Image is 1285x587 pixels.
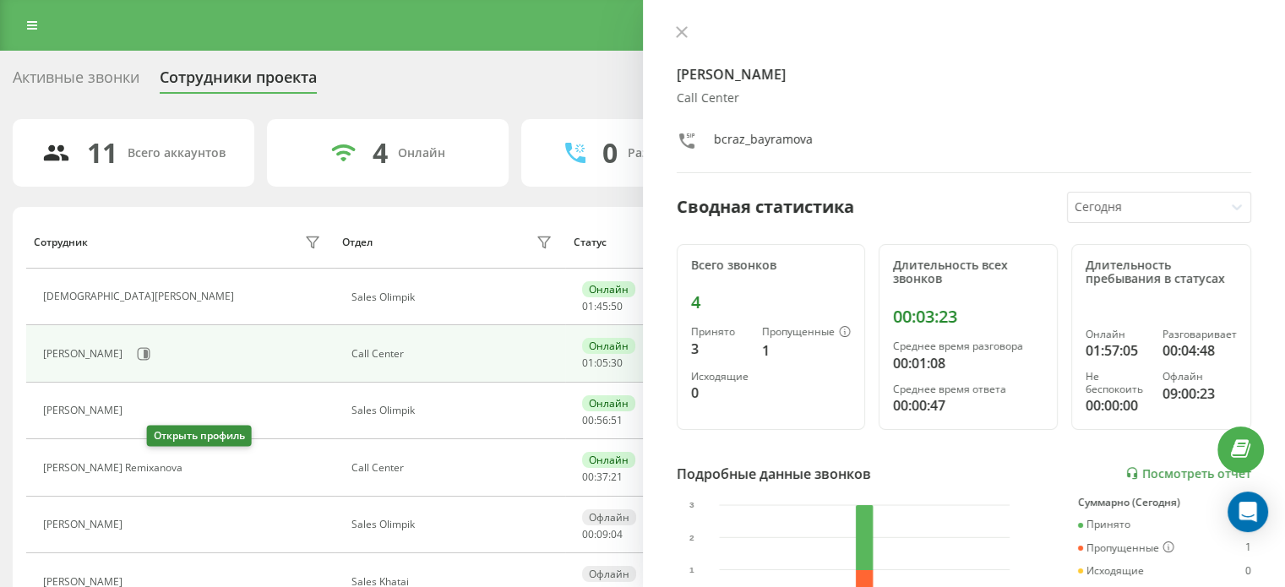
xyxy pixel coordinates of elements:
[596,413,608,427] span: 56
[689,565,694,574] text: 1
[34,236,88,248] div: Сотрудник
[582,301,623,313] div: : :
[893,353,1044,373] div: 00:01:08
[582,509,636,525] div: Офлайн
[893,395,1044,416] div: 00:00:47
[893,258,1044,287] div: Длительность всех звонков
[762,340,851,361] div: 1
[893,307,1044,327] div: 00:03:23
[611,356,623,370] span: 30
[351,405,557,416] div: Sales Olimpik
[1245,565,1251,577] div: 0
[1162,383,1237,404] div: 09:00:23
[1078,541,1174,555] div: Пропущенные
[43,405,127,416] div: [PERSON_NAME]
[351,519,557,530] div: Sales Olimpik
[677,194,854,220] div: Сводная статистика
[398,146,445,160] div: Онлайн
[677,91,1252,106] div: Call Center
[582,415,623,427] div: : :
[582,413,594,427] span: 00
[1086,395,1149,416] div: 00:00:00
[611,470,623,484] span: 21
[602,137,618,169] div: 0
[611,527,623,541] span: 04
[1162,340,1237,361] div: 00:04:48
[762,326,851,340] div: Пропущенные
[582,299,594,313] span: 01
[351,291,557,303] div: Sales Olimpik
[342,236,373,248] div: Отдел
[691,292,851,313] div: 4
[611,413,623,427] span: 51
[373,137,388,169] div: 4
[691,339,749,359] div: 3
[1228,492,1268,532] div: Open Intercom Messenger
[1086,340,1149,361] div: 01:57:05
[582,452,635,468] div: Онлайн
[160,68,317,95] div: Сотрудники проекта
[1125,466,1251,481] a: Посмотреть отчет
[43,291,238,302] div: [DEMOGRAPHIC_DATA][PERSON_NAME]
[1086,329,1149,340] div: Онлайн
[582,338,635,354] div: Онлайн
[596,356,608,370] span: 05
[689,532,694,541] text: 2
[628,146,720,160] div: Разговаривают
[1162,371,1237,383] div: Офлайн
[574,236,607,248] div: Статус
[893,340,1044,352] div: Среднее время разговора
[582,356,594,370] span: 01
[611,299,623,313] span: 50
[691,258,851,273] div: Всего звонков
[582,471,623,483] div: : :
[582,529,623,541] div: : :
[1078,497,1251,508] div: Суммарно (Сегодня)
[147,426,252,447] div: Открыть профиль
[596,527,608,541] span: 09
[677,64,1252,84] h4: [PERSON_NAME]
[43,348,127,360] div: [PERSON_NAME]
[1162,329,1237,340] div: Разговаривает
[596,470,608,484] span: 37
[128,146,226,160] div: Всего аккаунтов
[43,519,127,530] div: [PERSON_NAME]
[582,470,594,484] span: 00
[582,281,635,297] div: Онлайн
[893,383,1044,395] div: Среднее время ответа
[43,462,187,474] div: [PERSON_NAME] Remixanova
[596,299,608,313] span: 45
[1078,519,1130,530] div: Принято
[351,462,557,474] div: Call Center
[691,383,749,403] div: 0
[691,326,749,338] div: Принято
[582,357,623,369] div: : :
[691,371,749,383] div: Исходящие
[582,395,635,411] div: Онлайн
[582,566,636,582] div: Офлайн
[714,131,813,155] div: bcraz_bayramova
[1086,258,1237,287] div: Длительность пребывания в статусах
[1086,371,1149,395] div: Не беспокоить
[351,348,557,360] div: Call Center
[1078,565,1144,577] div: Исходящие
[1245,541,1251,555] div: 1
[689,500,694,509] text: 3
[13,68,139,95] div: Активные звонки
[87,137,117,169] div: 11
[677,464,871,484] div: Подробные данные звонков
[582,527,594,541] span: 00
